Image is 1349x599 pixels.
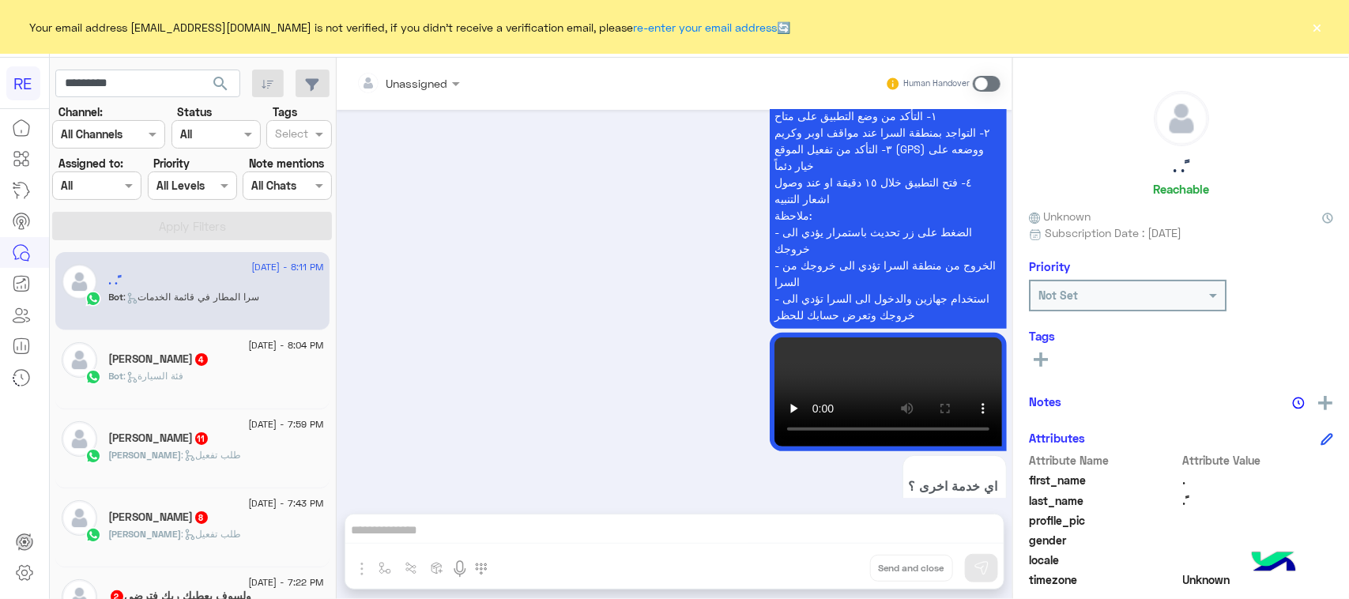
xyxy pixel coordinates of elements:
[1183,532,1334,548] span: null
[1029,532,1180,548] span: gender
[1029,329,1333,343] h6: Tags
[109,370,124,382] span: Bot
[62,264,97,299] img: defaultAdmin.png
[273,104,297,120] label: Tags
[109,528,182,540] span: [PERSON_NAME]
[1029,259,1070,273] h6: Priority
[1183,552,1334,568] span: null
[909,478,1000,493] span: اي خدمة اخرى ؟
[177,104,212,120] label: Status
[1029,512,1180,529] span: profile_pic
[1029,492,1180,509] span: last_name
[109,352,209,366] h5: SALEM ALARKI
[195,511,208,524] span: 8
[1029,208,1091,224] span: Unknown
[1246,536,1302,591] img: hulul-logo.png
[58,155,123,171] label: Assigned to:
[1029,552,1180,568] span: locale
[903,77,970,90] small: Human Handover
[62,342,97,378] img: defaultAdmin.png
[1309,19,1325,35] button: ×
[182,449,242,461] span: : طلب تفعيل
[1183,492,1334,509] span: . ً
[202,70,240,104] button: search
[195,353,208,366] span: 4
[1045,224,1181,241] span: Subscription Date : [DATE]
[109,291,124,303] span: Bot
[58,104,103,120] label: Channel:
[85,448,101,464] img: WhatsApp
[195,432,208,445] span: 11
[85,291,101,307] img: WhatsApp
[109,510,209,524] h5: Mohammed
[1183,452,1334,469] span: Attribute Value
[109,431,209,445] h5: عبدالله محمد المنبهي
[109,274,122,288] h5: . . ً
[1029,431,1085,445] h6: Attributes
[109,449,182,461] span: [PERSON_NAME]
[1183,571,1334,588] span: Unknown
[1292,397,1305,409] img: notes
[249,155,324,171] label: Note mentions
[85,369,101,385] img: WhatsApp
[248,575,323,590] span: [DATE] - 7:22 PM
[153,155,190,171] label: Priority
[248,417,323,431] span: [DATE] - 7:59 PM
[30,19,791,36] span: Your email address [EMAIL_ADDRESS][DOMAIN_NAME] is not verified, if you didn't receive a verifica...
[1153,182,1209,196] h6: Reachable
[85,527,101,543] img: WhatsApp
[1155,92,1208,145] img: defaultAdmin.png
[1029,472,1180,488] span: first_name
[251,260,323,274] span: [DATE] - 8:11 PM
[62,500,97,536] img: defaultAdmin.png
[634,21,778,34] a: re-enter your email address
[182,528,242,540] span: : طلب تفعيل
[1173,158,1189,176] h5: . . ً
[1029,452,1180,469] span: Attribute Name
[62,421,97,457] img: defaultAdmin.png
[273,125,308,145] div: Select
[52,212,332,240] button: Apply Filters
[124,291,260,303] span: : سرا المطار في قائمة الخدمات
[211,74,230,93] span: search
[1318,396,1332,410] img: add
[248,338,323,352] span: [DATE] - 8:04 PM
[6,66,40,100] div: RE
[124,370,184,382] span: : فئة السيارة
[870,555,953,582] button: Send and close
[1029,571,1180,588] span: timezone
[1029,394,1061,409] h6: Notes
[248,496,323,510] span: [DATE] - 7:43 PM
[1183,472,1334,488] span: .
